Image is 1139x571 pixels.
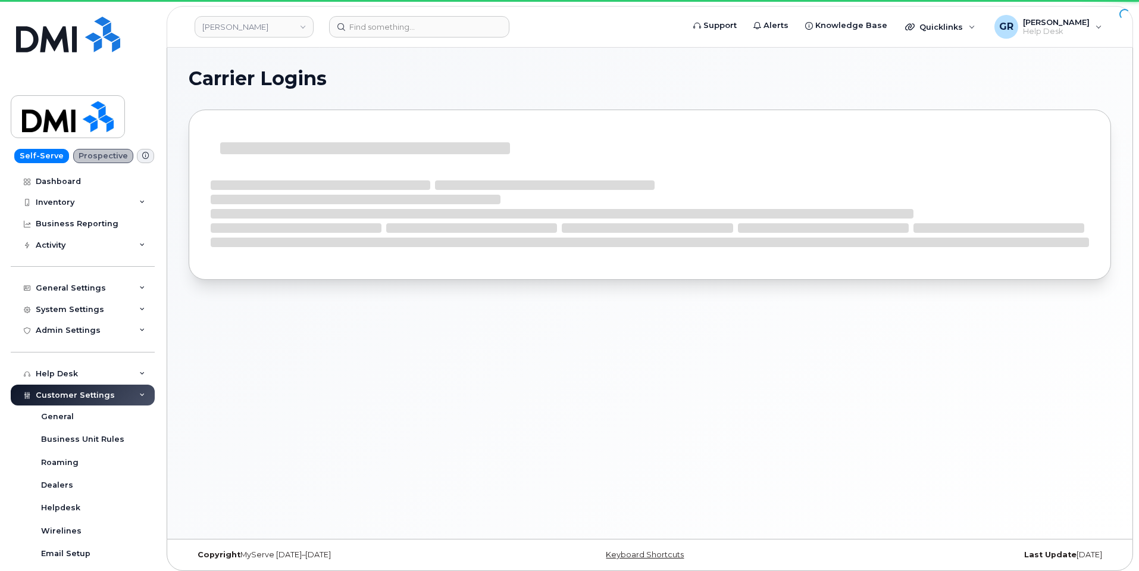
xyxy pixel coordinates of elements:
[189,550,496,560] div: MyServe [DATE]–[DATE]
[803,550,1111,560] div: [DATE]
[198,550,240,559] strong: Copyright
[189,70,327,88] span: Carrier Logins
[1024,550,1077,559] strong: Last Update
[606,550,684,559] a: Keyboard Shortcuts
